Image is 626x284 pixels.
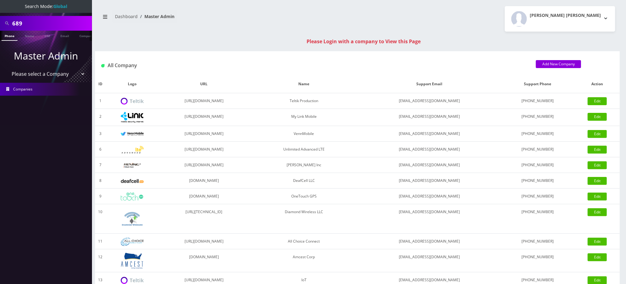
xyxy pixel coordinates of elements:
[95,249,105,272] td: 12
[249,173,359,189] td: DeafCell LLC
[121,238,144,246] img: All Choice Connect
[359,142,500,157] td: [EMAIL_ADDRESS][DOMAIN_NAME]
[115,13,138,19] a: Dashboard
[121,207,144,230] img: Diamond Wireless LLC
[57,31,72,40] a: Email
[500,93,575,109] td: [PHONE_NUMBER]
[22,31,37,40] a: Name
[95,142,105,157] td: 6
[159,189,249,204] td: [DOMAIN_NAME]
[359,249,500,272] td: [EMAIL_ADDRESS][DOMAIN_NAME]
[100,10,353,28] nav: breadcrumb
[588,253,607,261] a: Edit
[500,126,575,142] td: [PHONE_NUMBER]
[359,234,500,249] td: [EMAIL_ADDRESS][DOMAIN_NAME]
[249,189,359,204] td: OneTouch GPS
[76,31,97,40] a: Company
[159,249,249,272] td: [DOMAIN_NAME]
[121,179,144,183] img: DeafCell LLC
[121,252,144,269] img: Amcest Corp
[95,75,105,93] th: ID
[121,112,144,123] img: My Link Mobile
[159,234,249,249] td: [URL][DOMAIN_NAME]
[159,126,249,142] td: [URL][DOMAIN_NAME]
[95,204,105,234] td: 10
[121,163,144,168] img: Rexing Inc
[95,126,105,142] td: 3
[588,208,607,216] a: Edit
[359,109,500,126] td: [EMAIL_ADDRESS][DOMAIN_NAME]
[95,173,105,189] td: 8
[588,238,607,246] a: Edit
[95,234,105,249] td: 11
[105,75,159,93] th: Logo
[95,157,105,173] td: 7
[101,64,105,67] img: All Company
[101,63,527,68] h1: All Company
[2,31,17,41] a: Phone
[588,113,607,121] a: Edit
[500,173,575,189] td: [PHONE_NUMBER]
[159,173,249,189] td: [DOMAIN_NAME]
[500,75,575,93] th: Support Phone
[249,126,359,142] td: VennMobile
[359,189,500,204] td: [EMAIL_ADDRESS][DOMAIN_NAME]
[359,173,500,189] td: [EMAIL_ADDRESS][DOMAIN_NAME]
[505,6,615,32] button: [PERSON_NAME] [PERSON_NAME]
[159,204,249,234] td: [URL][TECHNICAL_ID]
[121,193,144,201] img: OneTouch GPS
[12,17,90,29] input: Search All Companies
[530,13,601,18] h2: [PERSON_NAME] [PERSON_NAME]
[121,277,144,284] img: IoT
[249,204,359,234] td: Diamond Wireless LLC
[588,97,607,105] a: Edit
[159,157,249,173] td: [URL][DOMAIN_NAME]
[95,189,105,204] td: 9
[588,161,607,169] a: Edit
[359,204,500,234] td: [EMAIL_ADDRESS][DOMAIN_NAME]
[13,86,33,92] span: Companies
[25,3,67,9] span: Search Mode:
[159,142,249,157] td: [URL][DOMAIN_NAME]
[249,157,359,173] td: [PERSON_NAME] Inc
[500,204,575,234] td: [PHONE_NUMBER]
[536,60,581,68] a: Add New Company
[159,109,249,126] td: [URL][DOMAIN_NAME]
[249,234,359,249] td: All Choice Connect
[95,93,105,109] td: 1
[159,93,249,109] td: [URL][DOMAIN_NAME]
[121,132,144,136] img: VennMobile
[588,146,607,154] a: Edit
[121,146,144,154] img: Unlimited Advanced LTE
[41,31,53,40] a: SIM
[588,130,607,138] a: Edit
[249,109,359,126] td: My Link Mobile
[159,75,249,93] th: URL
[500,109,575,126] td: [PHONE_NUMBER]
[359,93,500,109] td: [EMAIL_ADDRESS][DOMAIN_NAME]
[359,157,500,173] td: [EMAIL_ADDRESS][DOMAIN_NAME]
[588,193,607,201] a: Edit
[53,3,67,9] strong: Global
[249,93,359,109] td: Teltik Production
[249,249,359,272] td: Amcest Corp
[575,75,620,93] th: Action
[138,13,174,20] li: Master Admin
[588,177,607,185] a: Edit
[101,38,626,45] div: Please Login with a company to View this Page
[121,98,144,105] img: Teltik Production
[359,126,500,142] td: [EMAIL_ADDRESS][DOMAIN_NAME]
[500,157,575,173] td: [PHONE_NUMBER]
[500,249,575,272] td: [PHONE_NUMBER]
[249,142,359,157] td: Unlimited Advanced LTE
[500,189,575,204] td: [PHONE_NUMBER]
[500,234,575,249] td: [PHONE_NUMBER]
[95,109,105,126] td: 2
[359,75,500,93] th: Support Email
[500,142,575,157] td: [PHONE_NUMBER]
[249,75,359,93] th: Name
